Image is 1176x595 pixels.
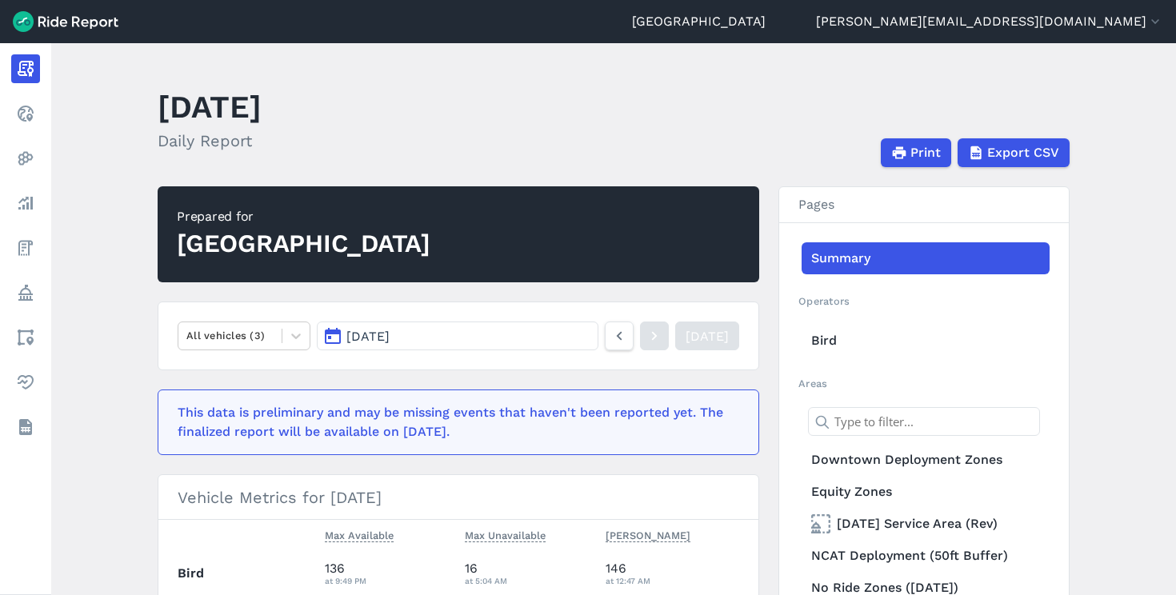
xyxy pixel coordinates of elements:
h2: Daily Report [158,129,262,153]
a: Bird [802,325,1050,357]
div: Prepared for [177,207,430,226]
button: Export CSV [958,138,1070,167]
a: Health [11,368,40,397]
a: Areas [11,323,40,352]
div: at 5:04 AM [465,573,593,588]
h3: Vehicle Metrics for [DATE] [158,475,758,520]
span: [DATE] [346,329,390,344]
button: Max Unavailable [465,526,546,545]
th: Bird [178,551,318,595]
a: Summary [802,242,1050,274]
a: [DATE] [675,321,739,350]
span: Max Unavailable [465,526,546,542]
a: Downtown Deployment Zones [802,444,1050,476]
button: [DATE] [317,321,598,350]
button: Max Available [325,526,394,545]
a: Report [11,54,40,83]
div: at 12:47 AM [606,573,740,588]
div: at 9:49 PM [325,573,453,588]
h2: Operators [798,294,1050,309]
div: 16 [465,559,593,588]
a: Datasets [11,413,40,441]
input: Type to filter... [808,407,1040,436]
span: Max Available [325,526,394,542]
button: [PERSON_NAME] [606,526,690,545]
a: NCAT Deployment (50ft Buffer) [802,540,1050,572]
a: [GEOGRAPHIC_DATA] [632,12,766,31]
div: 146 [606,559,740,588]
a: Heatmaps [11,144,40,173]
h1: [DATE] [158,85,262,129]
span: Print [910,143,941,162]
a: Fees [11,234,40,262]
span: [PERSON_NAME] [606,526,690,542]
h3: Pages [779,187,1069,223]
div: 136 [325,559,453,588]
a: [DATE] Service Area (Rev) [802,508,1050,540]
div: This data is preliminary and may be missing events that haven't been reported yet. The finalized ... [178,403,730,441]
a: Realtime [11,99,40,128]
button: Print [881,138,951,167]
button: [PERSON_NAME][EMAIL_ADDRESS][DOMAIN_NAME] [816,12,1163,31]
h2: Areas [798,376,1050,391]
a: Equity Zones [802,476,1050,508]
div: [GEOGRAPHIC_DATA] [177,226,430,262]
a: Analyze [11,189,40,218]
img: Ride Report [13,11,118,32]
a: Policy [11,278,40,307]
span: Export CSV [987,143,1059,162]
